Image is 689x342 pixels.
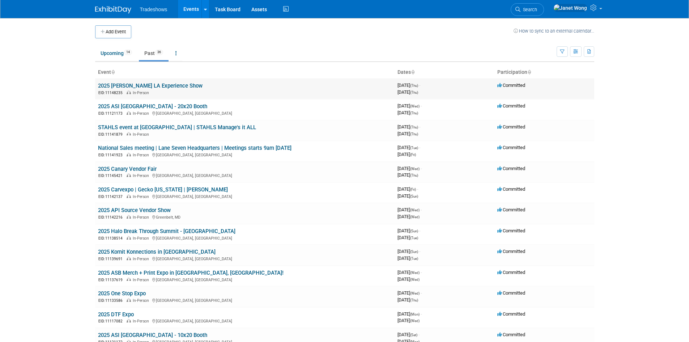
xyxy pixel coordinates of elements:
span: [DATE] [397,235,418,240]
span: (Wed) [410,278,420,282]
span: (Wed) [410,291,420,295]
span: [DATE] [397,124,420,130]
span: In-Person [133,298,151,303]
div: Greenbelt, MD [98,214,392,220]
span: [DATE] [397,276,420,282]
div: [GEOGRAPHIC_DATA], [GEOGRAPHIC_DATA] [98,318,392,324]
span: [DATE] [397,290,422,296]
span: EID: 11121173 [98,111,126,115]
span: (Wed) [410,104,420,108]
th: Dates [395,66,494,79]
div: [GEOGRAPHIC_DATA], [GEOGRAPHIC_DATA] [98,152,392,158]
img: In-Person Event [127,90,131,94]
span: [DATE] [397,186,418,192]
a: Sort by Start Date [411,69,414,75]
span: - [421,270,422,275]
span: (Thu) [410,84,418,88]
span: In-Person [133,319,151,324]
span: Committed [497,332,525,337]
img: In-Person Event [127,257,131,260]
span: EID: 11141923 [98,153,126,157]
span: EID: 11142137 [98,195,126,199]
span: Committed [497,207,525,212]
span: EID: 11142216 [98,215,126,219]
span: (Sat) [410,333,417,337]
span: [DATE] [397,228,420,233]
span: (Wed) [410,215,420,219]
a: 2025 Halo Break Through Summit - [GEOGRAPHIC_DATA] [98,228,235,235]
a: 2025 One Stop Expo [98,290,146,297]
span: [DATE] [397,110,418,115]
span: Committed [497,83,525,88]
span: - [419,228,420,233]
span: EID: 11133586 [98,299,126,303]
span: (Tue) [410,257,418,261]
span: [DATE] [397,166,422,171]
span: [DATE] [397,207,422,212]
div: [GEOGRAPHIC_DATA], [GEOGRAPHIC_DATA] [98,297,392,303]
img: In-Person Event [127,319,131,322]
span: (Thu) [410,90,418,94]
span: [DATE] [397,270,422,275]
span: Committed [497,166,525,171]
span: Committed [497,270,525,275]
a: 2025 Kornit Konnections in [GEOGRAPHIC_DATA] [98,249,216,255]
div: [GEOGRAPHIC_DATA], [GEOGRAPHIC_DATA] [98,276,392,283]
span: EID: 11145421 [98,174,126,178]
a: 2025 Canary Vendor Fair [98,166,157,172]
span: EID: 11141879 [98,132,126,136]
span: - [419,83,420,88]
span: Tradeshows [140,7,167,12]
span: [DATE] [397,214,420,219]
span: [DATE] [397,332,420,337]
a: 2025 ASI [GEOGRAPHIC_DATA] - 20x20 Booth [98,103,207,110]
a: Search [511,3,544,16]
img: In-Person Event [127,173,131,177]
span: In-Person [133,278,151,282]
div: [GEOGRAPHIC_DATA], [GEOGRAPHIC_DATA] [98,110,392,116]
span: - [421,290,422,296]
span: EID: 11138514 [98,236,126,240]
div: [GEOGRAPHIC_DATA], [GEOGRAPHIC_DATA] [98,172,392,178]
span: (Sun) [410,229,418,233]
span: [DATE] [397,83,420,88]
a: Sort by Event Name [111,69,115,75]
img: In-Person Event [127,278,131,281]
span: (Wed) [410,167,420,171]
span: Committed [497,145,525,150]
span: Committed [497,311,525,317]
span: In-Person [133,153,151,157]
img: In-Person Event [127,298,131,302]
div: [GEOGRAPHIC_DATA], [GEOGRAPHIC_DATA] [98,193,392,199]
span: In-Person [133,111,151,116]
img: In-Person Event [127,111,131,115]
button: Add Event [95,25,131,38]
img: In-Person Event [127,132,131,136]
span: (Sun) [410,194,418,198]
span: - [421,207,422,212]
span: (Thu) [410,125,418,129]
a: Upcoming14 [95,46,137,60]
span: (Wed) [410,319,420,323]
a: 2025 ASB Merch + Print Expo in [GEOGRAPHIC_DATA], [GEOGRAPHIC_DATA]! [98,270,284,276]
span: (Thu) [410,298,418,302]
span: In-Person [133,90,151,95]
span: - [419,249,420,254]
span: [DATE] [397,193,418,199]
span: EID: 11117082 [98,319,126,323]
span: In-Person [133,194,151,199]
span: Committed [497,124,525,130]
span: [DATE] [397,249,420,254]
span: EID: 11148235 [98,91,126,95]
span: (Tue) [410,146,418,150]
span: (Thu) [410,111,418,115]
img: ExhibitDay [95,6,131,13]
span: (Sun) [410,250,418,254]
span: [DATE] [397,131,418,136]
span: [DATE] [397,311,422,317]
span: [DATE] [397,318,420,323]
span: EID: 11139691 [98,257,126,261]
span: - [421,166,422,171]
div: [GEOGRAPHIC_DATA], [GEOGRAPHIC_DATA] [98,235,392,241]
span: - [419,145,420,150]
